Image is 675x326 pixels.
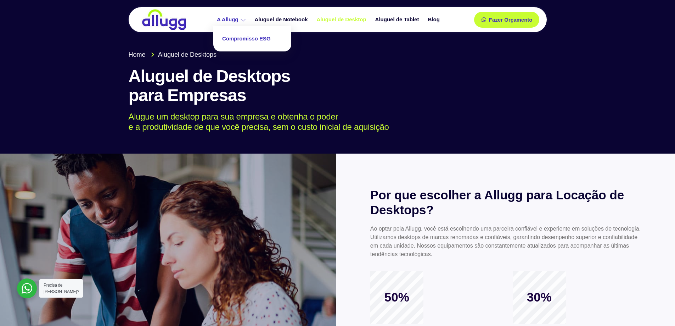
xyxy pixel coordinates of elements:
a: A Allugg [213,13,251,26]
a: Fazer Orçamento [474,12,540,28]
a: Blog [424,13,445,26]
p: Alugue um desktop para sua empresa e obtenha o poder e a produtividade de que você precisa, sem o... [129,112,536,132]
a: Compromisso ESG [217,29,288,48]
a: Aluguel de Notebook [251,13,313,26]
div: Widget de chat [640,292,675,326]
span: Aluguel de Desktops [156,50,216,60]
p: Ao optar pela Allugg, você está escolhendo uma parceira confiável e experiente em soluções de tec... [370,225,641,259]
h2: Por que escolher a Allugg para Locação de Desktops? [370,188,641,217]
iframe: Chat Widget [640,292,675,326]
span: Fazer Orçamento [489,17,533,22]
span: Precisa de [PERSON_NAME]? [44,283,79,294]
span: Home [129,50,146,60]
span: 30% [513,290,566,305]
img: locação de TI é Allugg [141,9,187,31]
a: Aluguel de Desktop [313,13,372,26]
h1: Aluguel de Desktops para Empresas [129,67,547,105]
span: 50% [370,290,423,305]
a: Aluguel de Tablet [372,13,424,26]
